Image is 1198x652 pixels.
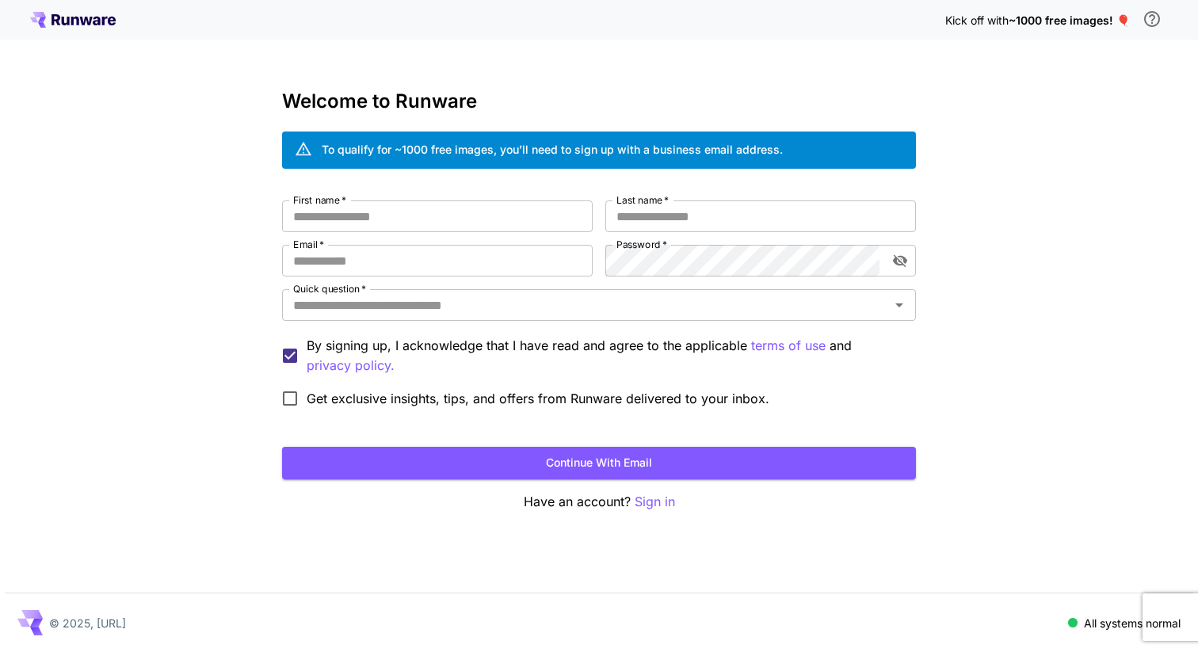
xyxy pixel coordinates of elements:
[1136,3,1168,35] button: In order to qualify for free credit, you need to sign up with a business email address and click ...
[635,492,675,512] button: Sign in
[751,336,826,356] button: By signing up, I acknowledge that I have read and agree to the applicable and privacy policy.
[322,141,783,158] div: To qualify for ~1000 free images, you’ll need to sign up with a business email address.
[49,615,126,631] p: © 2025, [URL]
[307,336,903,376] p: By signing up, I acknowledge that I have read and agree to the applicable and
[282,447,916,479] button: Continue with email
[751,336,826,356] p: terms of use
[293,282,366,295] label: Quick question
[282,90,916,112] h3: Welcome to Runware
[307,356,395,376] p: privacy policy.
[307,389,769,408] span: Get exclusive insights, tips, and offers from Runware delivered to your inbox.
[886,246,914,275] button: toggle password visibility
[1084,615,1181,631] p: All systems normal
[1009,13,1130,27] span: ~1000 free images! 🎈
[293,238,324,251] label: Email
[945,13,1009,27] span: Kick off with
[616,193,669,207] label: Last name
[616,238,667,251] label: Password
[307,356,395,376] button: By signing up, I acknowledge that I have read and agree to the applicable terms of use and
[888,294,910,316] button: Open
[293,193,346,207] label: First name
[282,492,916,512] p: Have an account?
